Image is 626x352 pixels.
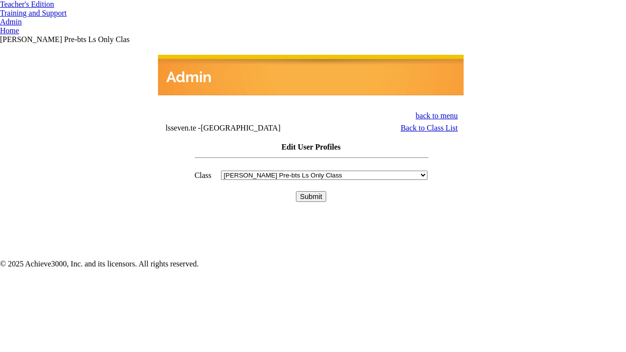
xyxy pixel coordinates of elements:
[401,124,458,132] a: Back to Class List
[67,13,70,16] img: teacher_arrow_small.png
[416,111,458,120] a: back to menu
[194,170,212,180] td: Class
[165,124,345,132] td: lsseven.te -
[201,124,280,132] nobr: [GEOGRAPHIC_DATA]
[296,191,326,202] input: Submit
[54,2,59,7] img: teacher_arrow.png
[281,143,340,151] span: Edit User Profiles
[158,55,464,95] img: header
